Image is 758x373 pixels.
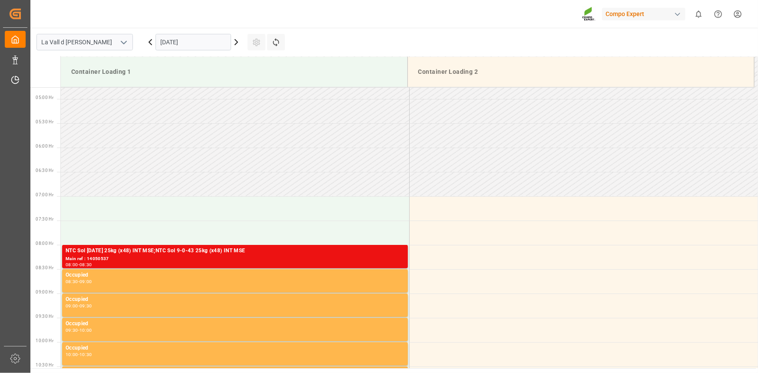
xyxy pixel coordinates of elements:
div: - [78,328,79,332]
div: 10:00 [66,353,78,356]
div: Container Loading 2 [415,64,747,80]
span: 06:30 Hr [36,168,53,173]
button: open menu [117,36,130,49]
span: 07:00 Hr [36,192,53,197]
div: 09:30 [66,328,78,332]
span: 07:30 Hr [36,217,53,221]
span: 10:00 Hr [36,338,53,343]
div: 10:30 [79,353,92,356]
span: 06:00 Hr [36,144,53,149]
div: - [78,304,79,308]
button: Compo Expert [602,6,689,22]
input: Type to search/select [36,34,133,50]
div: Compo Expert [602,8,685,20]
input: DD.MM.YYYY [156,34,231,50]
div: Main ref : 14050537 [66,255,404,263]
div: Occupied [66,320,404,328]
div: Occupied [66,295,404,304]
img: Screenshot%202023-09-29%20at%2010.02.21.png_1712312052.png [582,7,596,22]
div: - [78,280,79,284]
span: 09:30 Hr [36,314,53,319]
div: 08:30 [79,263,92,267]
div: NTC Sol [DATE] 25kg (x48) INT MSE;NTC Sol 9-0-43 25kg (x48) INT MSE [66,247,404,255]
div: 09:30 [79,304,92,308]
div: 10:00 [79,328,92,332]
div: 09:00 [66,304,78,308]
div: 08:30 [66,280,78,284]
span: 08:00 Hr [36,241,53,246]
span: 08:30 Hr [36,265,53,270]
div: Container Loading 1 [68,64,401,80]
div: - [78,263,79,267]
span: 05:00 Hr [36,95,53,100]
div: Occupied [66,344,404,353]
div: 08:00 [66,263,78,267]
div: 09:00 [79,280,92,284]
span: 05:30 Hr [36,119,53,124]
div: - [78,353,79,356]
button: show 0 new notifications [689,4,708,24]
span: 09:00 Hr [36,290,53,294]
button: Help Center [708,4,728,24]
span: 10:30 Hr [36,363,53,367]
div: Occupied [66,271,404,280]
